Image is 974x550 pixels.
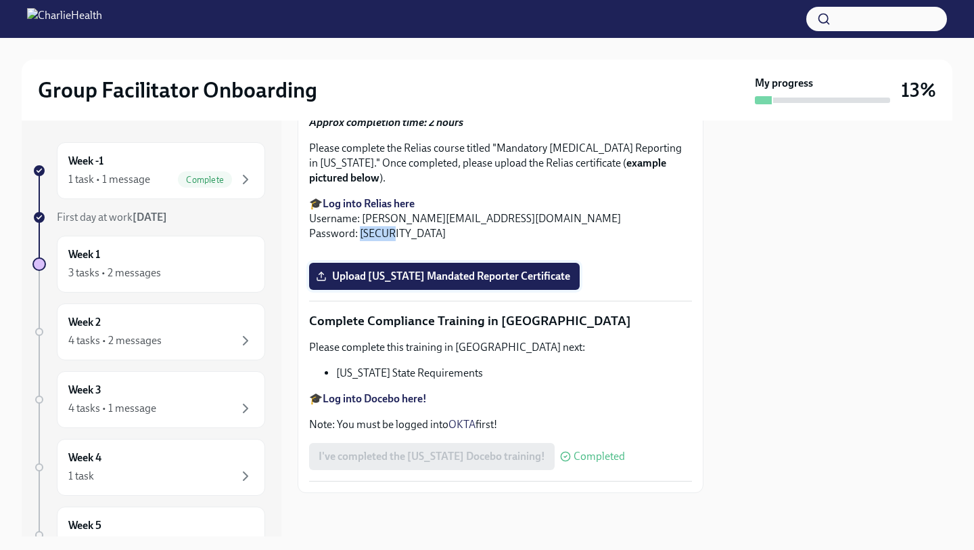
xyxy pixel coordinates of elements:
[32,371,265,428] a: Week 34 tasks • 1 message
[309,417,692,432] p: Note: You must be logged into first!
[323,197,415,210] a: Log into Relias here
[68,315,101,330] h6: Week 2
[178,175,232,185] span: Complete
[448,418,476,431] a: OKTA
[68,247,100,262] h6: Week 1
[309,392,692,406] p: 🎓
[309,196,692,241] p: 🎓 Username: [PERSON_NAME][EMAIL_ADDRESS][DOMAIN_NAME] Password: [SECURITY_DATA]
[309,312,692,330] p: Complete Compliance Training in [GEOGRAPHIC_DATA]
[57,211,167,224] span: First day at work
[38,77,317,104] h2: Group Facilitator Onboarding
[323,392,427,405] a: Log into Docebo here!
[309,340,692,355] p: Please complete this training in [GEOGRAPHIC_DATA] next:
[68,469,94,484] div: 1 task
[68,333,162,348] div: 4 tasks • 2 messages
[309,263,580,290] label: Upload [US_STATE] Mandated Reporter Certificate
[32,142,265,199] a: Week -11 task • 1 messageComplete
[68,266,161,280] div: 3 tasks • 2 messages
[68,518,101,533] h6: Week 5
[32,303,265,360] a: Week 24 tasks • 2 messages
[309,156,666,184] strong: example pictured below
[319,270,570,283] span: Upload [US_STATE] Mandated Reporter Certificate
[755,76,813,91] strong: My progress
[68,401,156,416] div: 4 tasks • 1 message
[68,450,101,465] h6: Week 4
[68,172,150,187] div: 1 task • 1 message
[309,116,463,129] strong: Approx completion time: 2 hours
[32,236,265,293] a: Week 13 tasks • 2 messages
[27,8,102,30] img: CharlieHealth
[68,154,103,169] h6: Week -1
[68,383,101,398] h6: Week 3
[32,439,265,496] a: Week 41 task
[32,210,265,225] a: First day at work[DATE]
[133,211,167,224] strong: [DATE]
[901,78,936,102] h3: 13%
[309,141,692,186] p: Please complete the Relias course titled "Mandatory [MEDICAL_DATA] Reporting in [US_STATE]." Once...
[336,366,692,381] li: [US_STATE] State Requirements
[574,451,625,462] span: Completed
